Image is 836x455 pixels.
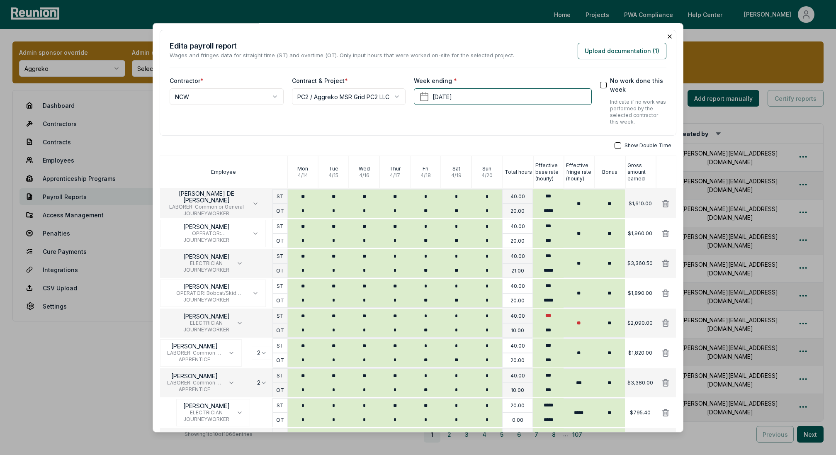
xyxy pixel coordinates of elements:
[627,163,656,182] p: Gross amount earned
[627,380,653,387] p: $3,380.00
[566,163,594,182] p: Effective fringe rate (hourly)
[167,284,245,290] p: [PERSON_NAME]
[511,387,524,394] p: 10.00
[211,169,236,176] p: Employee
[183,403,230,410] p: [PERSON_NAME]
[414,77,457,85] label: Week ending
[167,387,221,393] span: APPRENTICE
[167,224,245,231] p: [PERSON_NAME]
[276,387,284,394] p: OT
[510,402,525,409] p: 20.00
[167,204,245,211] span: LABORER: Common or General
[630,410,651,416] p: $795.40
[390,173,400,179] p: 4 / 17
[183,327,230,333] span: JOURNEYWORKER
[628,350,652,357] p: $1,820.00
[578,43,666,59] button: Upload documentation (1)
[167,297,245,304] span: JOURNEYWORKER
[277,283,284,290] p: ST
[297,166,308,173] p: Mon
[276,268,284,274] p: OT
[510,238,525,244] p: 20.00
[628,290,652,297] p: $1,890.00
[511,268,524,274] p: 21.00
[167,290,245,297] span: OPERATOR: Bobcat/Skid Steer/Skid Loader
[511,327,524,334] p: 10.00
[167,357,221,363] span: APPRENTICE
[420,173,431,179] p: 4 / 18
[512,417,523,423] p: 0.00
[277,402,284,409] p: ST
[328,173,338,179] p: 4 / 15
[183,314,230,320] p: [PERSON_NAME]
[276,208,284,214] p: OT
[610,99,666,126] p: Indicate if no work was performed by the selected contractor this week.
[167,373,221,380] p: [PERSON_NAME]
[627,320,653,327] p: $2,090.00
[277,372,284,379] p: ST
[170,51,514,60] p: Wages and fringes data for straight time (ST) and overtime (OT). Only input hours that were worke...
[329,166,338,173] p: Tue
[183,267,230,274] span: JOURNEYWORKER
[481,173,493,179] p: 4 / 20
[628,231,652,237] p: $1,960.00
[167,380,221,387] span: LABORER: Common or General
[423,166,428,173] p: Fri
[510,372,525,379] p: 40.00
[602,169,617,176] p: Bonus
[359,166,370,173] p: Wed
[276,238,284,244] p: OT
[183,320,230,327] span: ELECTRICIAN
[298,173,308,179] p: 4 / 14
[276,417,284,423] p: OT
[359,173,369,179] p: 4 / 16
[510,313,525,319] p: 40.00
[170,40,514,51] h2: Edit a payroll report
[167,350,221,357] span: LABORER: Common or General
[183,254,230,260] p: [PERSON_NAME]
[510,297,525,304] p: 20.00
[510,208,525,214] p: 20.00
[167,211,245,217] span: JOURNEYWORKER
[167,191,245,204] p: [PERSON_NAME] DE [PERSON_NAME]
[277,313,284,319] p: ST
[510,357,525,364] p: 20.00
[510,283,525,290] p: 40.00
[276,297,284,304] p: OT
[183,416,230,423] span: JOURNEYWORKER
[510,223,525,230] p: 40.00
[414,89,591,105] button: [DATE]
[629,201,652,207] p: $1,610.00
[510,343,525,349] p: 40.00
[167,343,221,350] p: [PERSON_NAME]
[277,253,284,260] p: ST
[183,410,230,416] span: ELECTRICIAN
[276,327,284,334] p: OT
[277,223,284,230] p: ST
[170,77,204,85] label: Contractor
[277,193,284,200] p: ST
[505,169,532,176] p: Total hours
[277,343,284,349] p: ST
[451,173,462,179] p: 4 / 19
[627,260,653,267] p: $3,360.50
[452,166,460,173] p: Sat
[510,253,525,260] p: 40.00
[167,231,245,237] span: OPERATOR: Backhoe/Excavator/Trackhoe
[510,193,525,200] p: 40.00
[482,166,491,173] p: Sun
[535,163,564,182] p: Effective base rate (hourly)
[183,260,230,267] span: ELECTRICIAN
[276,357,284,364] p: OT
[389,166,401,173] p: Thur
[625,143,671,149] span: Show Double Time
[610,77,666,94] label: No work done this week
[167,237,245,244] span: JOURNEYWORKER
[292,77,348,85] label: Contract & Project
